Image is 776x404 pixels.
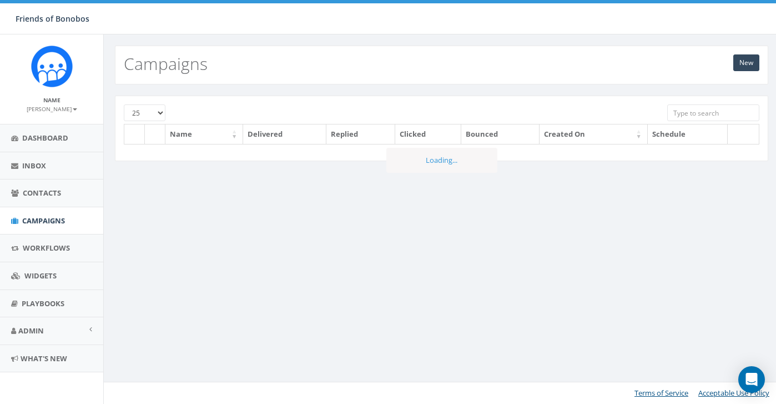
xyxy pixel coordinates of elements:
[18,326,44,336] span: Admin
[23,188,61,198] span: Contacts
[22,161,46,171] span: Inbox
[648,124,728,144] th: Schedule
[22,133,68,143] span: Dashboard
[16,13,89,24] span: Friends of Bonobos
[23,243,70,253] span: Workflows
[165,124,243,144] th: Name
[24,271,57,281] span: Widgets
[124,54,208,73] h2: Campaigns
[243,124,326,144] th: Delivered
[738,366,765,393] div: Open Intercom Messenger
[395,124,462,144] th: Clicked
[667,104,759,121] input: Type to search
[733,54,759,71] a: New
[326,124,395,144] th: Replied
[461,124,539,144] th: Bounced
[27,105,77,113] small: [PERSON_NAME]
[27,103,77,113] a: [PERSON_NAME]
[540,124,648,144] th: Created On
[698,388,769,398] a: Acceptable Use Policy
[22,216,65,226] span: Campaigns
[31,46,73,87] img: Rally_Corp_Icon.png
[21,353,67,363] span: What's New
[634,388,688,398] a: Terms of Service
[386,148,497,173] div: Loading...
[22,298,64,308] span: Playbooks
[43,96,61,104] small: Name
